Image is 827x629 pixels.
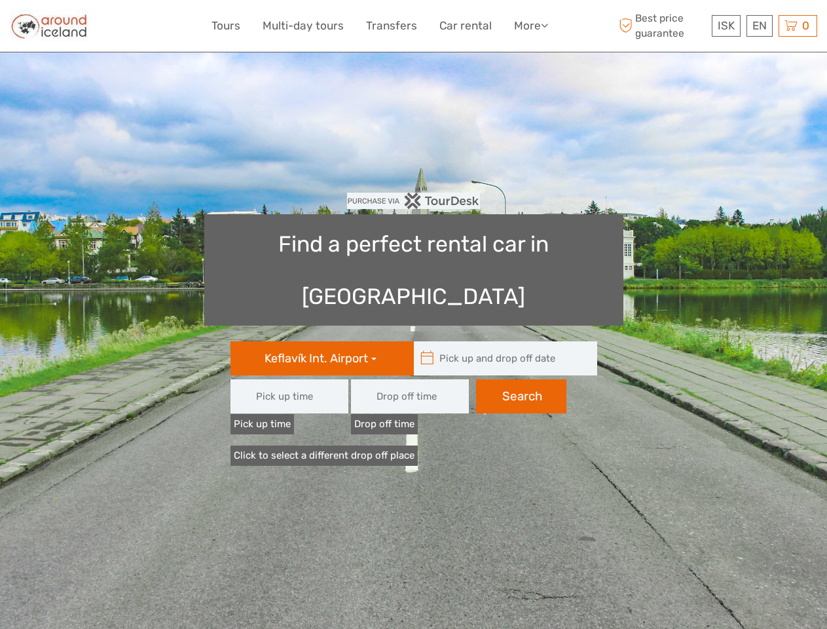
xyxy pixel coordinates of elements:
[230,379,348,413] input: Pick up time
[746,15,773,37] div: EN
[718,19,735,32] span: ISK
[265,351,368,366] span: Keflavík Int. Airport
[211,16,240,35] a: Tours
[514,16,548,35] a: More
[230,341,414,375] button: Keflavík Int. Airport
[230,446,418,466] a: Click to select a different drop off place
[616,11,708,40] span: Best price guarantee
[263,16,344,35] a: Multi-day tours
[230,414,294,434] label: Pick up time
[10,10,89,42] img: Around Iceland
[351,414,418,434] label: Drop off time
[439,16,492,35] a: Car rental
[366,16,417,35] a: Transfers
[351,379,469,413] input: Drop off time
[204,214,623,326] h1: Find a perfect rental car in [GEOGRAPHIC_DATA]
[476,379,566,413] button: Search
[414,341,591,375] input: Pick up and drop off date
[800,19,811,32] span: 0
[347,193,480,209] img: PurchaseViaTourDesk.png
